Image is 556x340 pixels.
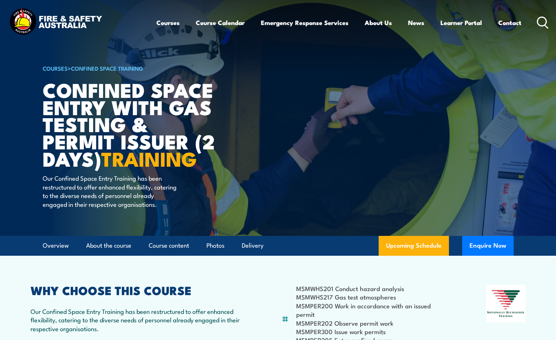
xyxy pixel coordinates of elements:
[408,13,424,32] a: News
[156,13,180,32] a: Courses
[43,64,68,72] a: COURSES
[31,307,245,333] p: Our Confined Space Entry Training has been restructured to offer enhanced flexibility, catering t...
[296,319,450,327] li: MSMPER202 Observe permit work
[440,13,482,32] a: Learner Portal
[365,13,392,32] a: About Us
[296,327,450,336] li: MSMPER300 Issue work permits
[196,13,245,32] a: Course Calendar
[149,236,189,255] a: Course content
[379,236,449,256] a: Upcoming Schedule
[462,236,514,256] button: Enquire Now
[86,236,131,255] a: About the course
[498,13,521,32] a: Contact
[43,64,224,72] h6: >
[206,236,224,255] a: Photos
[43,174,177,208] p: Our Confined Space Entry Training has been restructured to offer enhanced flexibility, catering t...
[261,13,348,32] a: Emergency Response Services
[486,285,526,322] img: Nationally Recognised Training logo.
[296,284,450,293] li: MSMWHS201 Conduct hazard analysis
[31,285,245,295] h2: WHY CHOOSE THIS COURSE
[242,236,263,255] a: Delivery
[296,293,450,301] li: MSMWHS217 Gas test atmospheres
[296,301,450,319] li: MSMPER200 Work in accordance with an issued permit
[101,143,197,173] strong: TRAINING
[71,64,143,72] a: Confined Space Training
[43,236,69,255] a: Overview
[43,81,224,167] h1: Confined Space Entry with Gas Testing & Permit Issuer (2 days)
